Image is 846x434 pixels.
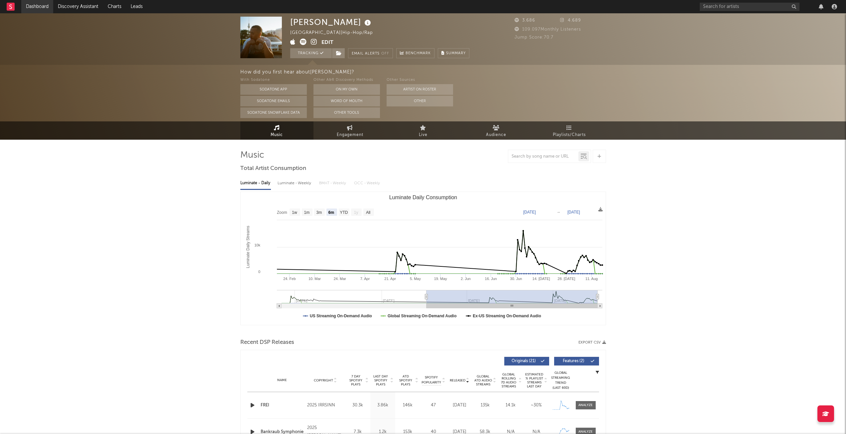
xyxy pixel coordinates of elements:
[532,277,550,281] text: 14. [DATE]
[277,210,287,215] text: Zoom
[389,195,457,200] text: Luminate Daily Consumption
[240,121,313,140] a: Music
[372,374,390,386] span: Last Day Spotify Plays
[553,131,586,139] span: Playlists/Charts
[438,48,469,58] button: Summary
[500,402,522,409] div: 14.1k
[354,210,358,215] text: 1y
[240,107,307,118] button: Sodatone Snowflake Data
[387,76,453,84] div: Other Sources
[397,374,415,386] span: ATD Spotify Plays
[307,401,343,409] div: 2025 IRRSINN
[387,314,456,318] text: Global Streaming On-Demand Audio
[333,277,346,281] text: 24. Mar
[304,210,309,215] text: 1m
[347,374,365,386] span: 7 Day Spotify Plays
[448,402,471,409] div: [DATE]
[474,402,496,409] div: 135k
[460,277,470,281] text: 2. Jun
[556,210,560,215] text: →
[560,18,581,23] span: 4.689
[504,357,549,365] button: Originals(21)
[290,29,381,37] div: [GEOGRAPHIC_DATA] | Hip-Hop/Rap
[450,378,465,382] span: Released
[254,243,260,247] text: 10k
[283,277,296,281] text: 24. Feb
[419,131,427,139] span: Live
[515,35,553,40] span: Jump Score: 70.7
[261,378,304,383] div: Name
[460,121,533,140] a: Audience
[525,402,547,409] div: ~ 30 %
[515,18,535,23] span: 3.686
[314,378,333,382] span: Copyright
[347,402,369,409] div: 30.3k
[313,121,387,140] a: Engagement
[387,121,460,140] a: Live
[310,314,372,318] text: US Streaming On-Demand Audio
[290,48,332,58] button: Tracking
[525,372,544,388] span: Estimated % Playlist Streams Last Day
[551,370,571,390] div: Global Streaming Trend (Last 60D)
[240,178,271,189] div: Luminate - Daily
[500,372,518,388] span: Global Rolling 7D Audio Streams
[337,131,363,139] span: Engagement
[321,39,333,47] button: Edit
[422,402,445,409] div: 47
[240,165,306,173] span: Total Artist Consumption
[422,375,441,385] span: Spotify Popularity
[292,210,297,215] text: 1w
[290,17,373,28] div: [PERSON_NAME]
[240,84,307,95] button: Sodatone App
[241,192,606,325] svg: Luminate Daily Consumption
[360,277,370,281] text: 7. Apr
[473,314,541,318] text: Ex-US Streaming On-Demand Audio
[397,402,419,409] div: 146k
[278,178,312,189] div: Luminate - Weekly
[240,96,307,106] button: Sodatone Emails
[567,210,580,215] text: [DATE]
[523,210,536,215] text: [DATE]
[410,277,421,281] text: 5. May
[246,226,250,268] text: Luminate Daily Streams
[396,48,434,58] a: Benchmark
[515,27,581,32] span: 109.097 Monthly Listeners
[313,84,380,95] button: On My Own
[508,154,578,159] input: Search by song name or URL
[510,277,522,281] text: 30. Jun
[240,76,307,84] div: With Sodatone
[313,107,380,118] button: Other Tools
[474,374,492,386] span: Global ATD Audio Streams
[340,210,348,215] text: YTD
[261,402,304,409] a: FREI
[348,48,393,58] button: Email AlertsOff
[271,131,283,139] span: Music
[240,339,294,347] span: Recent DSP Releases
[308,277,321,281] text: 10. Mar
[381,52,389,56] em: Off
[554,357,599,365] button: Features(2)
[258,270,260,274] text: 0
[700,3,799,11] input: Search for artists
[387,84,453,95] button: Artist on Roster
[406,50,431,58] span: Benchmark
[434,277,447,281] text: 19. May
[316,210,322,215] text: 3m
[384,277,396,281] text: 21. Apr
[313,96,380,106] button: Word Of Mouth
[509,359,539,363] span: Originals ( 21 )
[366,210,370,215] text: All
[578,341,606,345] button: Export CSV
[387,96,453,106] button: Other
[485,277,497,281] text: 16. Jun
[486,131,506,139] span: Audience
[585,277,597,281] text: 11. Aug
[557,277,575,281] text: 28. [DATE]
[372,402,394,409] div: 3.86k
[533,121,606,140] a: Playlists/Charts
[328,210,334,215] text: 6m
[558,359,589,363] span: Features ( 2 )
[313,76,380,84] div: Other A&R Discovery Methods
[446,52,466,55] span: Summary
